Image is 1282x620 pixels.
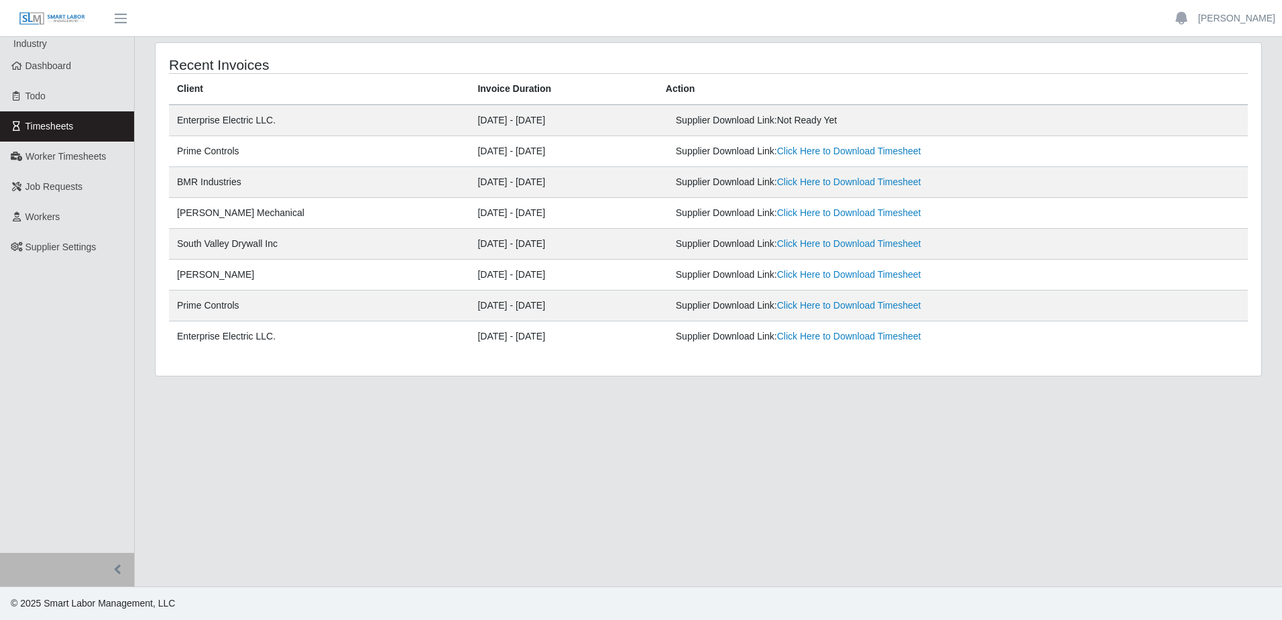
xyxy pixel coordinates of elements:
[25,121,74,132] span: Timesheets
[676,144,1039,158] div: Supplier Download Link:
[777,146,921,156] a: Click Here to Download Timesheet
[777,115,837,125] span: Not Ready Yet
[25,211,60,222] span: Workers
[676,206,1039,220] div: Supplier Download Link:
[777,269,921,280] a: Click Here to Download Timesheet
[25,60,72,71] span: Dashboard
[676,113,1039,127] div: Supplier Download Link:
[169,321,469,352] td: Enterprise Electric LLC.
[169,56,607,73] h4: Recent Invoices
[469,74,657,105] th: Invoice Duration
[469,260,657,291] td: [DATE] - [DATE]
[469,291,657,321] td: [DATE] - [DATE]
[777,238,921,249] a: Click Here to Download Timesheet
[777,207,921,218] a: Click Here to Download Timesheet
[676,299,1039,313] div: Supplier Download Link:
[676,237,1039,251] div: Supplier Download Link:
[13,38,47,49] span: Industry
[676,268,1039,282] div: Supplier Download Link:
[11,598,175,609] span: © 2025 Smart Labor Management, LLC
[169,167,469,198] td: BMR Industries
[25,151,106,162] span: Worker Timesheets
[169,136,469,167] td: Prime Controls
[658,74,1248,105] th: Action
[469,229,657,260] td: [DATE] - [DATE]
[25,181,83,192] span: Job Requests
[25,91,46,101] span: Todo
[777,176,921,187] a: Click Here to Download Timesheet
[777,300,921,311] a: Click Here to Download Timesheet
[169,291,469,321] td: Prime Controls
[469,105,657,136] td: [DATE] - [DATE]
[676,329,1039,344] div: Supplier Download Link:
[19,11,86,26] img: SLM Logo
[169,260,469,291] td: [PERSON_NAME]
[169,74,469,105] th: Client
[469,198,657,229] td: [DATE] - [DATE]
[676,175,1039,189] div: Supplier Download Link:
[169,105,469,136] td: Enterprise Electric LLC.
[469,321,657,352] td: [DATE] - [DATE]
[25,242,97,252] span: Supplier Settings
[1198,11,1275,25] a: [PERSON_NAME]
[169,229,469,260] td: South Valley Drywall Inc
[469,167,657,198] td: [DATE] - [DATE]
[169,198,469,229] td: [PERSON_NAME] Mechanical
[469,136,657,167] td: [DATE] - [DATE]
[777,331,921,342] a: Click Here to Download Timesheet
